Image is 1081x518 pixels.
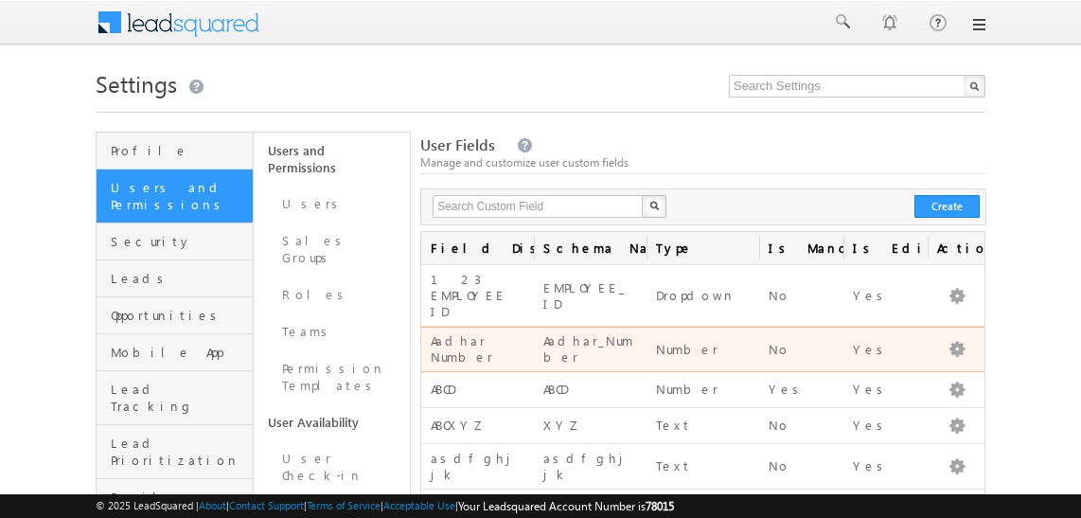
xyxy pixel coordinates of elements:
a: Users and Permissions [97,170,253,223]
div: Text [656,456,750,476]
a: Terms of Service [307,499,381,511]
div: Yes [853,380,918,400]
div: No [769,340,834,360]
div: Aadhar_Number [543,331,637,367]
div: 123 EMPLOYEE ID [431,270,524,322]
span: Profile [111,142,248,159]
input: Search Settings [729,75,985,98]
a: Lead Tracking [97,371,253,425]
input: Search Custom Field [433,195,645,218]
div: Number [656,380,750,400]
span: © 2025 LeadSquared | | | | | [96,497,674,515]
span: Opportunities [111,307,248,324]
div: No [769,286,834,306]
div: Yes [853,456,918,476]
a: Profile [97,133,253,170]
a: Sales Groups [254,223,411,277]
a: Contact Support [229,499,304,511]
div: Yes [769,380,834,400]
span: Users and Permissions [111,179,248,213]
a: Security [97,223,253,260]
div: asdfghjjk [431,449,524,485]
div: ABCD [543,380,637,400]
div: Text [656,416,750,436]
a: About [199,499,226,511]
div: Yes [853,340,918,360]
span: Type [647,232,759,264]
span: Mobile App [111,344,248,361]
a: User Check-in [254,440,411,494]
div: Yes [853,286,918,306]
span: Actions [928,232,984,264]
span: Leads [111,270,248,287]
span: User Fields [420,134,495,154]
button: Create [914,195,980,218]
a: Lead Prioritization [97,425,253,479]
span: Your Leadsquared Account Number is [458,499,674,513]
span: Settings [96,68,177,98]
div: ABCXYZ [431,416,524,436]
a: Field Display Name [421,232,534,264]
a: Users and Permissions [254,133,411,186]
span: Security [111,233,248,250]
div: asdfghjjk [543,449,637,485]
div: Dropdown [656,286,750,306]
span: Lead Prioritization [111,435,248,469]
a: Permission Templates [254,350,411,404]
div: EMPLOYEE_ID [543,278,637,314]
div: ABCD [431,380,524,400]
div: XYZ [543,416,637,436]
a: Teams [254,313,411,350]
div: No [769,416,834,436]
div: No [769,456,834,476]
span: 78015 [646,499,674,513]
span: Is Mandatory [759,232,843,264]
a: Schema Name [534,232,647,264]
span: Is Editable [843,232,928,264]
a: Mobile App [97,334,253,371]
img: Search [649,201,659,210]
div: Manage and customize user custom fields [420,154,985,171]
a: Acceptable Use [383,499,455,511]
span: Lead Tracking [111,381,248,415]
a: Roles [254,277,411,313]
div: Yes [853,416,918,436]
a: Leads [97,260,253,297]
a: Opportunities [97,297,253,334]
div: Number [656,340,750,360]
a: User Availability [254,404,411,440]
div: Aadhar Number [431,331,524,367]
a: Users [254,186,411,223]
